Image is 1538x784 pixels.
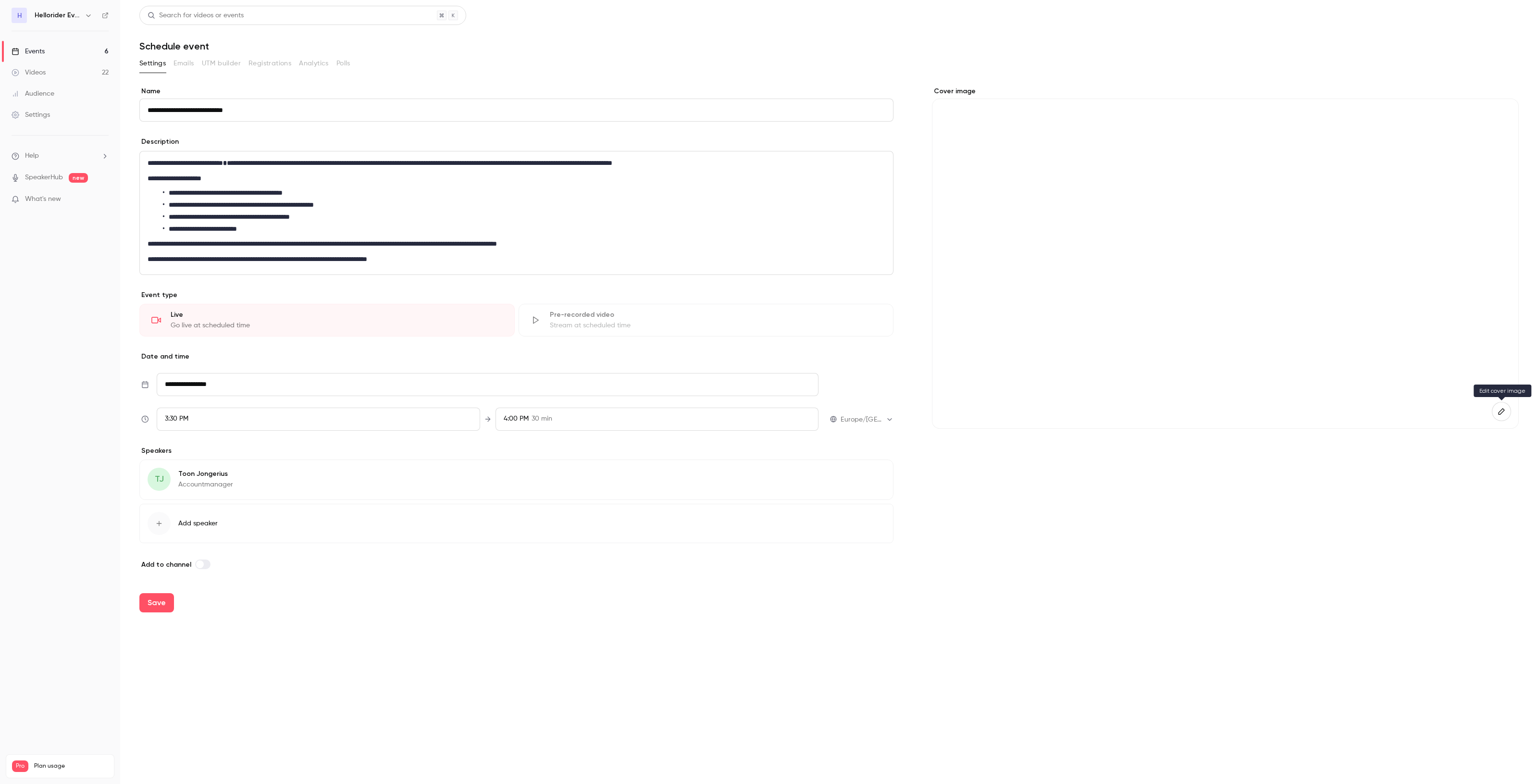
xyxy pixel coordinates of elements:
[139,56,166,71] button: Settings
[519,304,894,336] div: Pre-recorded videoStream at scheduled time
[299,59,329,69] span: Analytics
[157,408,480,431] div: From
[139,151,893,275] section: description
[139,446,893,456] p: Speakers
[550,321,882,330] div: Stream at scheduled time
[139,137,179,147] label: Description
[202,59,241,69] span: UTM builder
[171,321,503,330] div: Go live at scheduled time
[165,415,188,422] span: 3:30 PM
[12,68,46,77] div: Videos
[841,415,893,424] div: Europe/[GEOGRAPHIC_DATA]
[139,40,1519,52] h1: Schedule event
[336,59,350,69] span: Polls
[12,47,45,56] div: Events
[504,415,529,422] span: 4:00 PM
[171,310,503,320] div: Live
[12,151,109,161] li: help-dropdown-opener
[139,460,893,500] div: TJToon JongeriusAccountmanager
[139,504,893,543] button: Add speaker
[248,59,291,69] span: Registrations
[178,480,233,489] p: Accountmanager
[141,560,191,569] span: Add to channel
[25,173,63,183] a: SpeakerHub
[139,87,893,96] label: Name
[139,304,515,336] div: LiveGo live at scheduled time
[139,290,893,300] p: Event type
[140,151,893,274] div: editor
[178,519,218,528] span: Add speaker
[496,408,819,431] div: To
[157,373,819,396] input: Tue, Feb 17, 2026
[155,473,164,485] span: TJ
[25,194,61,204] span: What's new
[25,151,39,161] span: Help
[139,352,893,361] p: Date and time
[550,310,882,320] div: Pre-recorded video
[35,11,81,20] h6: Hellorider Events
[34,762,108,770] span: Plan usage
[139,593,174,612] button: Save
[178,469,233,479] p: Toon Jongerius
[17,11,22,21] span: H
[69,173,88,183] span: new
[148,11,244,21] div: Search for videos or events
[12,89,54,99] div: Audience
[174,59,194,69] span: Emails
[12,760,28,772] span: Pro
[932,87,1519,96] label: Cover image
[12,110,50,120] div: Settings
[532,414,552,424] span: 30 min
